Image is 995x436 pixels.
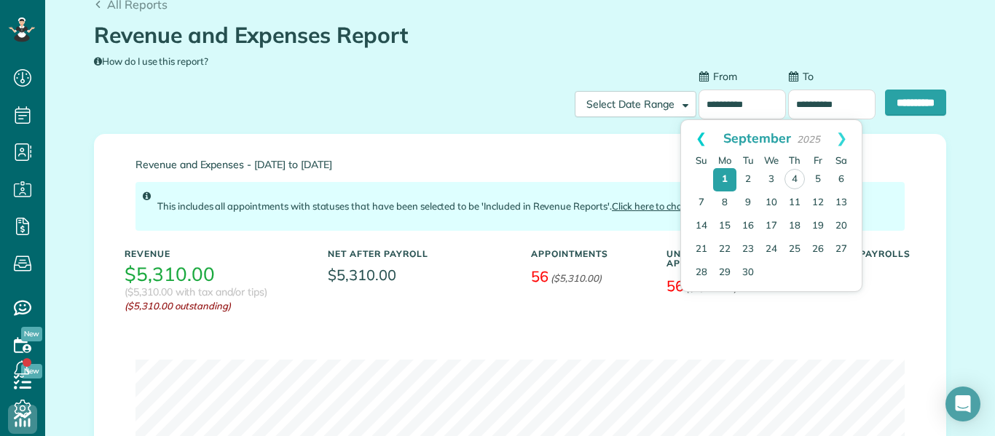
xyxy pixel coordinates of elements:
span: September [723,130,791,146]
label: To [788,69,814,84]
span: Thursday [789,154,801,166]
a: 26 [806,238,830,261]
em: ($5,310.00 outstanding) [125,299,306,313]
span: Saturday [835,154,847,166]
span: Revenue and Expenses - [DATE] to [DATE] [135,159,905,170]
a: Prev [681,120,721,156]
a: 8 [713,191,736,215]
a: 13 [830,191,853,215]
a: 25 [783,238,806,261]
span: Wednesday [764,154,779,166]
h3: $5,310.00 [125,264,215,285]
div: Open Intercom Messenger [945,387,980,421]
a: 21 [690,238,713,261]
a: 14 [690,215,713,238]
span: Sunday [696,154,707,166]
a: Next [822,120,862,156]
a: 3 [760,168,783,191]
span: 2025 [797,133,820,145]
a: 11 [783,191,806,215]
h1: Revenue and Expenses Report [94,23,935,47]
h5: Unpaid Appointments [666,249,780,268]
a: 2 [736,168,760,191]
em: ($5,310.00) [551,272,602,284]
a: 15 [713,215,736,238]
span: Select Date Range [586,98,675,111]
a: 20 [830,215,853,238]
a: How do I use this report? [94,55,208,67]
a: 10 [760,191,783,215]
a: 23 [736,238,760,261]
a: 30 [736,261,760,285]
h5: Net After Payroll [328,249,428,258]
span: 56 [666,277,684,295]
h3: ($5,310.00 with tax and/or tips) [125,287,267,298]
a: 1 [713,168,736,191]
h5: Revenue [125,249,306,258]
a: 24 [760,238,783,261]
span: Friday [814,154,822,166]
a: 22 [713,238,736,261]
a: 7 [690,191,713,215]
a: 19 [806,215,830,238]
a: 6 [830,168,853,191]
span: $5,310.00 [328,264,509,285]
span: Monday [718,154,731,166]
span: 56 [531,267,548,285]
a: Click here to change [612,200,699,212]
a: 29 [713,261,736,285]
a: 12 [806,191,830,215]
a: 9 [736,191,760,215]
button: Select Date Range [575,91,696,117]
label: From [699,69,737,84]
a: 27 [830,238,853,261]
a: 28 [690,261,713,285]
span: This includes all appointments with statuses that have been selected to be 'Included in Revenue R... [157,200,699,212]
h5: Appointments [531,249,645,258]
a: 17 [760,215,783,238]
a: 5 [806,168,830,191]
a: 16 [736,215,760,238]
a: 4 [784,169,805,189]
a: 18 [783,215,806,238]
span: New [21,327,42,341]
span: Tuesday [743,154,754,166]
